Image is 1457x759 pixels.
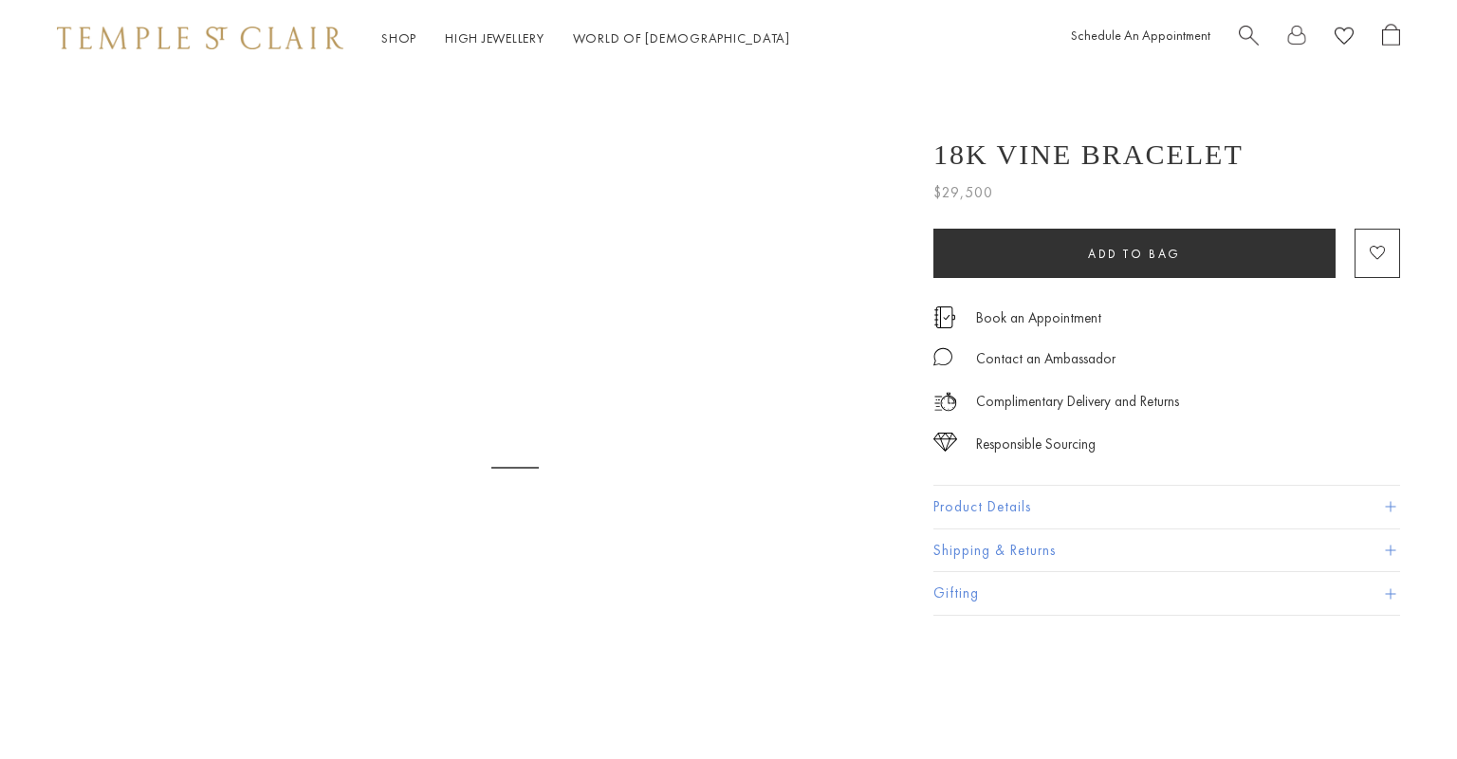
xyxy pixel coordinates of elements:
button: Add to bag [933,229,1336,278]
span: $29,500 [933,180,993,205]
a: World of [DEMOGRAPHIC_DATA]World of [DEMOGRAPHIC_DATA] [573,29,790,46]
a: Open Shopping Bag [1382,24,1400,53]
img: Temple St. Clair [57,27,343,49]
h1: 18K Vine Bracelet [933,139,1244,171]
img: icon_delivery.svg [933,390,957,414]
div: Responsible Sourcing [976,433,1096,456]
nav: Main navigation [381,27,790,50]
a: Schedule An Appointment [1071,27,1210,44]
a: High JewelleryHigh Jewellery [445,29,544,46]
a: View Wishlist [1335,24,1354,53]
button: Gifting [933,572,1400,615]
p: Complimentary Delivery and Returns [976,390,1179,414]
a: ShopShop [381,29,416,46]
span: Add to bag [1088,246,1181,262]
img: MessageIcon-01_2.svg [933,347,952,366]
img: icon_appointment.svg [933,306,956,328]
div: Contact an Ambassador [976,347,1116,371]
button: Shipping & Returns [933,529,1400,572]
a: Book an Appointment [976,307,1101,328]
button: Product Details [933,486,1400,528]
img: icon_sourcing.svg [933,433,957,452]
a: Search [1239,24,1259,53]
